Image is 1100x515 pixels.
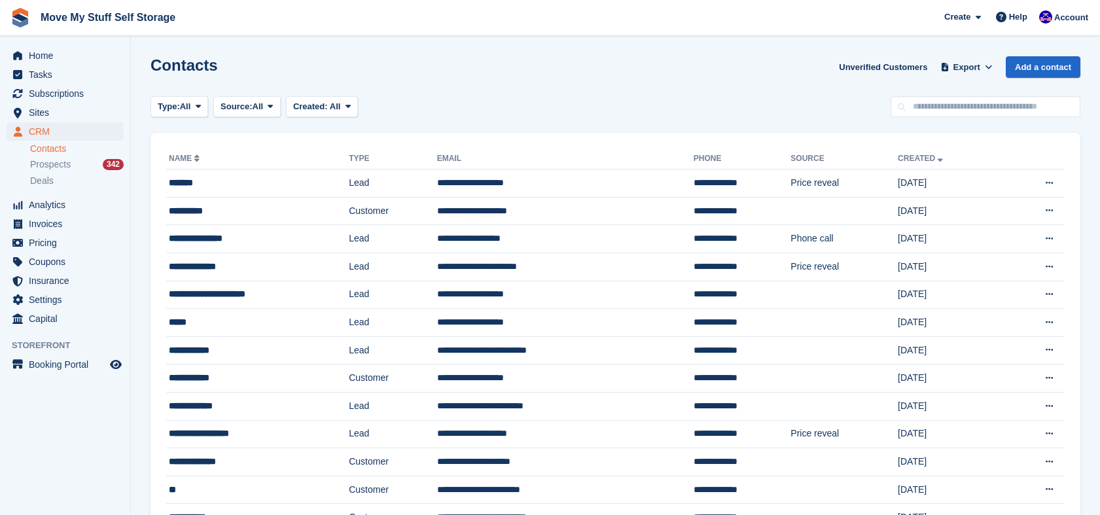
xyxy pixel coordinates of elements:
[330,101,341,111] span: All
[30,174,124,188] a: Deals
[349,225,436,253] td: Lead
[349,364,436,393] td: Customer
[349,197,436,225] td: Customer
[694,149,790,169] th: Phone
[29,234,107,252] span: Pricing
[7,103,124,122] a: menu
[898,309,1004,337] td: [DATE]
[349,281,436,309] td: Lead
[29,84,107,103] span: Subscriptions
[29,310,107,328] span: Capital
[29,65,107,84] span: Tasks
[158,100,180,113] span: Type:
[898,336,1004,364] td: [DATE]
[898,253,1004,281] td: [DATE]
[898,392,1004,420] td: [DATE]
[790,253,898,281] td: Price reveal
[349,149,436,169] th: Type
[29,122,107,141] span: CRM
[790,225,898,253] td: Phone call
[213,96,281,118] button: Source: All
[898,281,1004,309] td: [DATE]
[834,56,932,78] a: Unverified Customers
[349,309,436,337] td: Lead
[944,10,970,24] span: Create
[221,100,252,113] span: Source:
[10,8,30,27] img: stora-icon-8386f47178a22dfd0bd8f6a31ec36ba5ce8667c1dd55bd0f319d3a0aa187defe.svg
[29,215,107,233] span: Invoices
[103,159,124,170] div: 342
[7,196,124,214] a: menu
[349,253,436,281] td: Lead
[898,476,1004,504] td: [DATE]
[1039,10,1052,24] img: Jade Whetnall
[7,272,124,290] a: menu
[29,291,107,309] span: Settings
[938,56,995,78] button: Export
[29,355,107,374] span: Booking Portal
[180,100,191,113] span: All
[29,253,107,271] span: Coupons
[790,169,898,198] td: Price reveal
[7,355,124,374] a: menu
[29,46,107,65] span: Home
[169,154,202,163] a: Name
[349,169,436,198] td: Lead
[349,420,436,448] td: Lead
[7,122,124,141] a: menu
[151,56,218,74] h1: Contacts
[29,196,107,214] span: Analytics
[1006,56,1080,78] a: Add a contact
[7,84,124,103] a: menu
[7,253,124,271] a: menu
[898,154,946,163] a: Created
[30,158,124,171] a: Prospects 342
[30,175,54,187] span: Deals
[29,103,107,122] span: Sites
[35,7,181,28] a: Move My Stuff Self Storage
[349,476,436,504] td: Customer
[437,149,694,169] th: Email
[898,364,1004,393] td: [DATE]
[349,336,436,364] td: Lead
[790,420,898,448] td: Price reveal
[898,448,1004,476] td: [DATE]
[7,234,124,252] a: menu
[253,100,264,113] span: All
[898,225,1004,253] td: [DATE]
[7,310,124,328] a: menu
[151,96,208,118] button: Type: All
[1009,10,1027,24] span: Help
[7,215,124,233] a: menu
[30,143,124,155] a: Contacts
[286,96,358,118] button: Created: All
[898,169,1004,198] td: [DATE]
[108,357,124,372] a: Preview store
[790,149,898,169] th: Source
[30,158,71,171] span: Prospects
[953,61,980,74] span: Export
[898,420,1004,448] td: [DATE]
[7,65,124,84] a: menu
[12,339,130,352] span: Storefront
[293,101,328,111] span: Created:
[1054,11,1088,24] span: Account
[7,46,124,65] a: menu
[898,197,1004,225] td: [DATE]
[7,291,124,309] a: menu
[349,448,436,476] td: Customer
[29,272,107,290] span: Insurance
[349,392,436,420] td: Lead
